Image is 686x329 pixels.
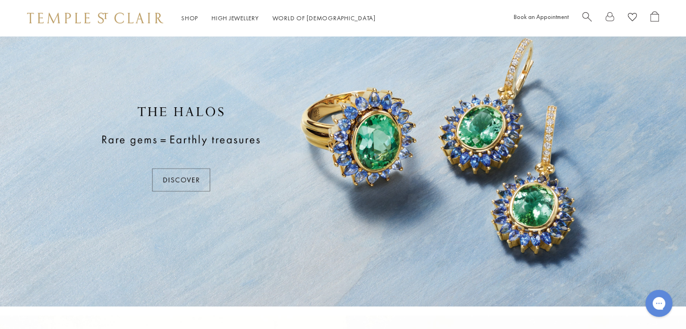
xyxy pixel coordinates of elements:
img: Temple St. Clair [27,13,163,23]
a: Open Shopping Bag [650,11,659,25]
a: World of [DEMOGRAPHIC_DATA]World of [DEMOGRAPHIC_DATA] [272,14,376,22]
a: View Wishlist [628,11,637,25]
a: Book an Appointment [514,13,569,21]
a: ShopShop [181,14,198,22]
a: High JewelleryHigh Jewellery [212,14,259,22]
nav: Main navigation [181,13,376,24]
iframe: Gorgias live chat messenger [641,287,677,320]
a: Search [582,11,592,25]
